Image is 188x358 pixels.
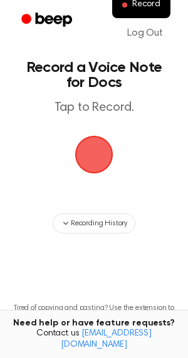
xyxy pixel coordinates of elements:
[53,213,135,233] button: Recording History
[23,100,165,116] p: Tap to Record.
[23,60,165,90] h1: Record a Voice Note for Docs
[115,18,175,48] a: Log Out
[13,8,83,33] a: Beep
[71,218,127,229] span: Recording History
[61,329,152,349] a: [EMAIL_ADDRESS][DOMAIN_NAME]
[75,136,113,173] img: Beep Logo
[10,304,178,322] p: Tired of copying and pasting? Use the extension to automatically insert your recordings.
[8,329,180,350] span: Contact us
